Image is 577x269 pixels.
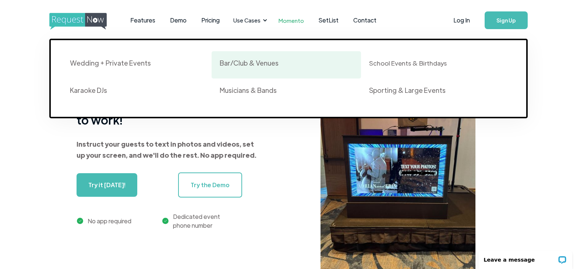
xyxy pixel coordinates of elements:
a: Pricing [194,9,227,32]
nav: Use Cases [49,29,528,118]
strong: Put your video [PERSON_NAME] to work! [77,92,256,127]
a: Musicians & Bands [212,78,361,106]
div: Musicians & Bands [220,86,277,95]
a: Karaoke DJs [62,78,212,106]
img: requestnow logo [49,13,120,30]
div: Wedding + Private Events [70,59,151,67]
a: Sign Up [485,11,528,29]
a: School Events & Birthdays [361,51,511,78]
div: No app required [88,217,131,226]
a: Sporting & Large Events [361,78,511,106]
a: Features [123,9,163,32]
a: Demo [163,9,194,32]
strong: Instruct your guests to text in photos and videos, set up your screen, and we'll do the rest. No ... [77,140,256,159]
div: Dedicated event phone number [173,212,220,230]
a: home [49,13,105,28]
img: green checkmark [162,218,169,224]
a: Log In [446,7,477,33]
img: green check [77,218,83,224]
a: Momento [271,10,311,31]
div: Use Cases [233,16,261,24]
a: Try it [DATE]! [77,173,137,197]
iframe: LiveChat chat widget [474,246,577,269]
a: SetList [311,9,346,32]
div: School Events & Birthdays [369,59,447,67]
div: Use Cases [229,9,269,32]
a: Wedding + Private Events [62,51,212,78]
div: Sporting & Large Events [369,86,446,95]
a: Bar/Club & Venues [212,51,361,78]
div: Bar/Club & Venues [220,59,279,67]
div: Karaoke DJs [70,86,107,95]
a: Contact [346,9,384,32]
a: Try the Demo [178,172,242,198]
